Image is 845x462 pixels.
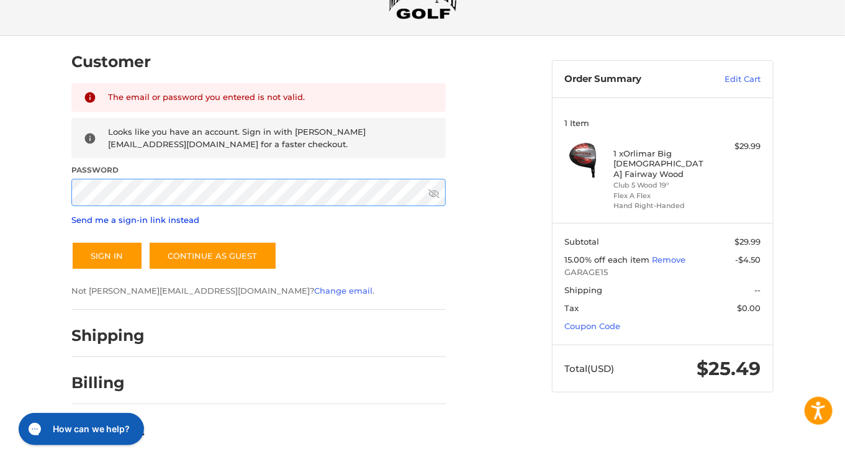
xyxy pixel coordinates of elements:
a: Coupon Code [565,321,621,331]
a: Send me a sign-in link instead [71,215,199,225]
span: Looks like you have an account. Sign in with [PERSON_NAME][EMAIL_ADDRESS][DOMAIN_NAME] for a fast... [108,127,366,149]
a: Continue as guest [148,242,277,270]
a: Change email [314,286,373,296]
h2: Customer [71,52,151,71]
div: $29.99 [712,140,761,153]
h4: 1 x Orlimar Big [DEMOGRAPHIC_DATA] Fairway Wood [614,148,709,179]
li: Club 5 Wood 19° [614,180,709,191]
span: Tax [565,303,579,313]
span: Subtotal [565,237,600,247]
span: -- [755,285,761,295]
span: $0.00 [738,303,761,313]
h2: Shipping [71,326,145,345]
span: Shipping [565,285,603,295]
iframe: Gorgias live chat messenger [12,409,148,450]
span: -$4.50 [736,255,761,265]
div: The email or password you entered is not valid. [108,91,434,104]
h3: Order Summary [565,73,698,86]
li: Flex A Flex [614,191,709,201]
p: Not [PERSON_NAME][EMAIL_ADDRESS][DOMAIN_NAME]? . [71,285,446,297]
h3: 1 Item [565,118,761,128]
span: GARAGE15 [565,266,761,279]
button: Sign In [71,242,143,270]
span: $25.49 [697,357,761,380]
span: Total (USD) [565,363,615,374]
label: Password [71,165,446,176]
a: Edit Cart [698,73,761,86]
span: $29.99 [735,237,761,247]
h2: Billing [71,373,144,392]
a: Remove [653,255,686,265]
li: Hand Right-Handed [614,201,709,211]
span: 15.00% off each item [565,255,653,265]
